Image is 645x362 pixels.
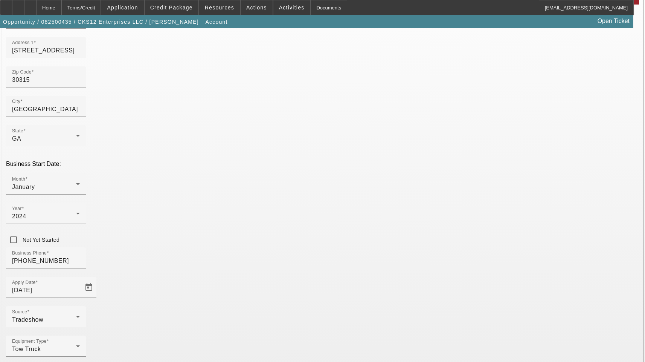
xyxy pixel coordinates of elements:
span: Credit Package [150,5,193,11]
button: Credit Package [145,0,198,15]
button: Open calendar [81,280,96,295]
p: Business Start Date: [6,161,639,167]
mat-label: Address 1 [12,40,34,45]
span: January [12,184,35,190]
span: Actions [246,5,267,11]
button: Activities [273,0,310,15]
span: 2024 [12,213,26,219]
mat-label: Zip Code [12,70,32,75]
span: Activities [279,5,305,11]
mat-label: Year [12,206,22,211]
span: Tow Truck [12,346,41,352]
button: Application [101,0,143,15]
mat-label: Equipment Type [12,339,47,344]
a: Open Ticket [595,15,633,28]
mat-label: Apply Date [12,280,35,285]
mat-label: Source [12,310,27,314]
span: Resources [205,5,234,11]
mat-label: Month [12,177,25,182]
span: Tradeshow [12,316,43,323]
span: Account [205,19,227,25]
mat-label: City [12,99,20,104]
label: Not Yet Started [21,236,59,244]
mat-label: Business Phone [12,251,47,256]
button: Resources [199,0,240,15]
span: Opportunity / 082500435 / CKS12 Enterprises LLC / [PERSON_NAME] [3,19,199,25]
span: Application [107,5,138,11]
span: GA [12,135,21,142]
mat-label: State [12,129,23,133]
button: Actions [241,0,273,15]
button: Account [203,15,229,29]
